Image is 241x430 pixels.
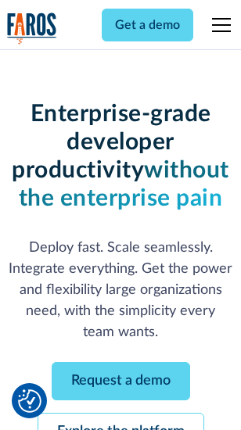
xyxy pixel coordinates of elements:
[52,362,190,400] a: Request a demo
[18,389,41,413] img: Revisit consent button
[203,6,234,44] div: menu
[102,9,193,41] a: Get a demo
[7,13,57,45] img: Logo of the analytics and reporting company Faros.
[18,389,41,413] button: Cookie Settings
[7,13,57,45] a: home
[7,238,234,343] p: Deploy fast. Scale seamlessly. Integrate everything. Get the power and flexibility large organiza...
[12,102,210,182] strong: Enterprise-grade developer productivity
